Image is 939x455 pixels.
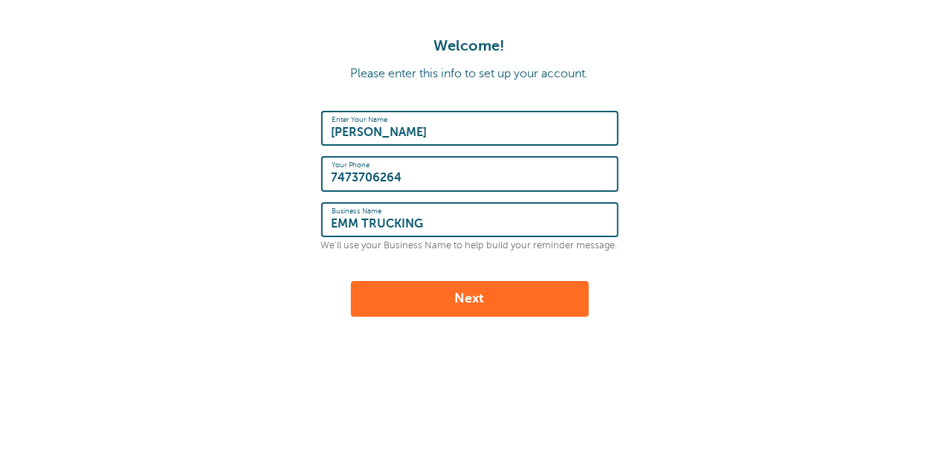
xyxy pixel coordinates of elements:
[351,281,589,317] button: Next
[332,161,370,170] label: Your Phone
[332,115,387,124] label: Enter Your Name
[15,67,924,81] p: Please enter this info to set up your account.
[321,240,619,251] p: We'll use your Business Name to help build your reminder message.
[332,207,382,216] label: Business Name
[15,37,924,55] h1: Welcome!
